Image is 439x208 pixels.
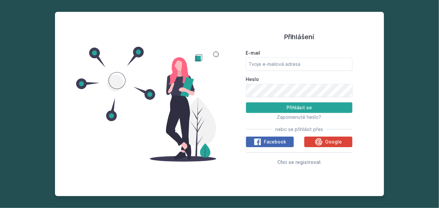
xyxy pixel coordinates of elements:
[246,102,353,113] button: Přihlásit se
[246,58,353,71] input: Tvoje e-mailová adresa
[277,114,321,120] span: Zapomenuté heslo?
[246,137,294,147] button: Facebook
[325,139,342,145] span: Google
[246,76,353,83] label: Heslo
[304,137,352,147] button: Google
[264,139,286,145] span: Facebook
[277,158,321,166] button: Chci se registrovat
[277,159,321,165] span: Chci se registrovat
[275,126,323,133] span: nebo se přihlásit přes
[246,50,353,56] label: E-mail
[246,32,353,42] h1: Přihlášení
